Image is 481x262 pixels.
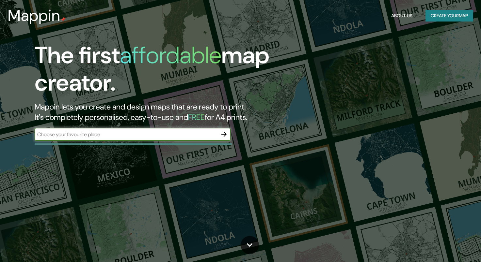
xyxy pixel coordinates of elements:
[389,10,415,22] button: About Us
[35,42,275,102] h1: The first map creator.
[35,102,275,123] h2: Mappin lets you create and design maps that are ready to print. It's completely personalised, eas...
[188,112,205,122] h5: FREE
[425,10,473,22] button: Create yourmap
[8,7,60,25] h3: Mappin
[60,17,66,22] img: mappin-pin
[120,40,221,70] h1: affordable
[35,131,217,138] input: Choose your favourite place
